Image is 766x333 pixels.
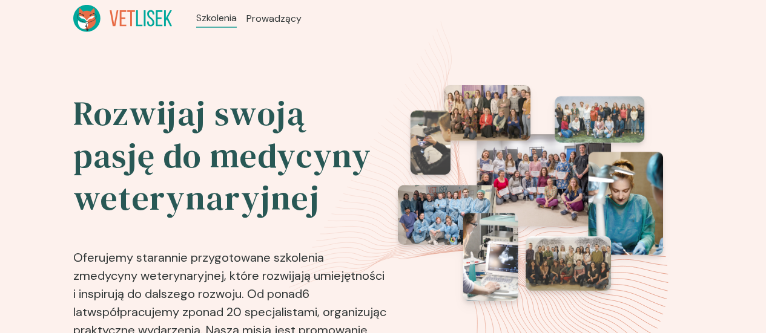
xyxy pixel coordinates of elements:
[188,304,317,320] b: ponad 20 specjalistami
[196,11,237,25] a: Szkolenia
[79,268,224,283] b: medycyny weterynaryjnej
[398,85,663,301] img: eventsPhotosRoll2.png
[246,11,302,26] a: Prowadzący
[73,92,389,219] h2: Rozwijaj swoją pasję do medycyny weterynaryjnej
